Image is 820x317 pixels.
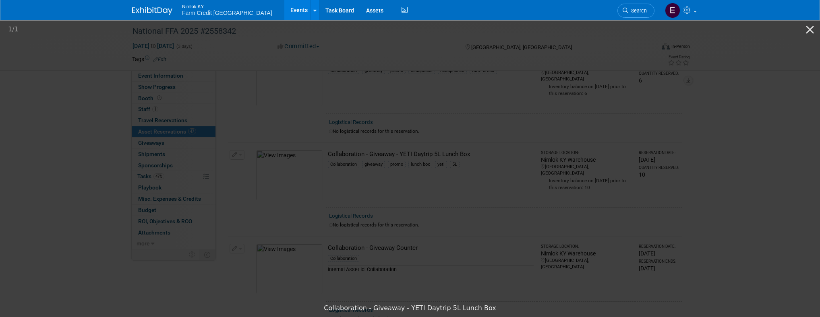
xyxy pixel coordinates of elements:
img: Elizabeth Woods [665,3,680,18]
span: 1 [14,25,19,33]
span: 1 [8,25,12,33]
span: Farm Credit [GEOGRAPHIC_DATA] [182,10,272,16]
span: Nimlok KY [182,2,272,10]
button: Close gallery [800,20,820,39]
span: Search [628,8,647,14]
img: ExhibitDay [132,7,172,15]
a: Search [617,4,654,18]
